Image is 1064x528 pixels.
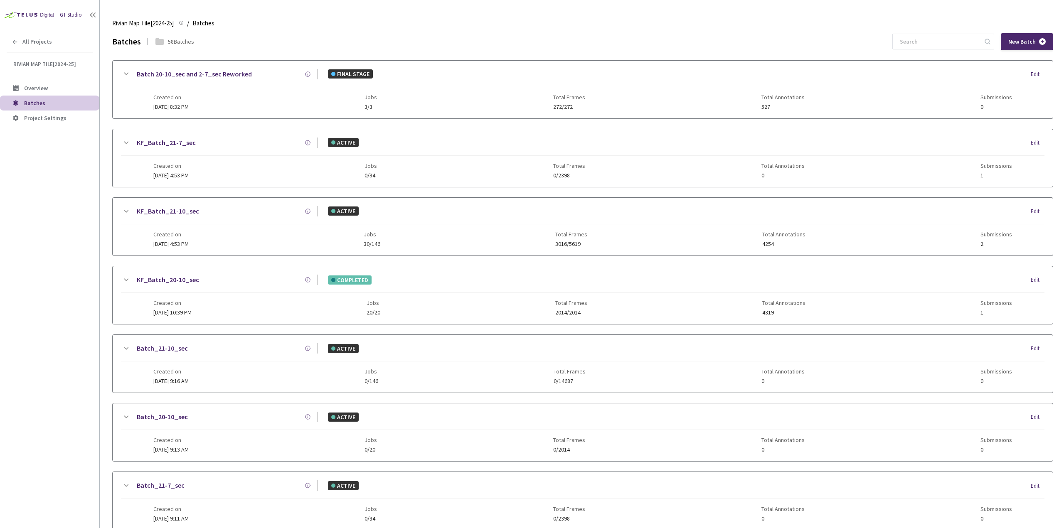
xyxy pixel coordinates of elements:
span: Jobs [367,300,380,306]
a: KF_Batch_21-7_sec [137,138,196,148]
div: Edit [1031,207,1044,216]
div: Edit [1031,413,1044,421]
span: Total Frames [553,437,585,443]
span: 20/20 [367,309,380,316]
span: 2014/2014 [555,309,587,316]
span: 30/146 [364,241,380,247]
span: 0/2014 [553,447,585,453]
span: 0/146 [365,378,378,384]
span: Created on [153,437,189,443]
span: Submissions [980,94,1012,101]
span: New Batch [1008,38,1036,45]
span: 0 [980,104,1012,110]
span: [DATE] 8:32 PM [153,103,189,111]
span: 4254 [762,241,805,247]
span: 1 [980,309,1012,316]
div: Batch_21-10_secACTIVEEditCreated on[DATE] 9:16 AMJobs0/146Total Frames0/14687Total Annotations0Su... [113,335,1053,393]
div: Edit [1031,344,1044,353]
span: 0/34 [365,516,377,522]
span: All Projects [22,38,52,45]
div: GT Studio [60,11,82,19]
span: [DATE] 10:39 PM [153,309,192,316]
span: Created on [153,162,189,169]
span: Total Annotations [761,94,805,101]
span: 2 [980,241,1012,247]
span: Created on [153,231,189,238]
span: 3/3 [365,104,377,110]
span: Jobs [365,94,377,101]
span: Submissions [980,506,1012,512]
span: Total Frames [553,94,585,101]
span: 0 [980,378,1012,384]
div: ACTIVE [328,481,359,490]
a: KF_Batch_20-10_sec [137,275,199,285]
span: [DATE] 4:53 PM [153,240,189,248]
span: 0 [761,172,805,179]
span: Total Annotations [761,162,805,169]
div: KF_Batch_21-10_secACTIVEEditCreated on[DATE] 4:53 PMJobs30/146Total Frames3016/5619Total Annotati... [113,198,1053,255]
a: KF_Batch_21-10_sec [137,206,199,216]
span: Jobs [365,437,377,443]
div: ACTIVE [328,344,359,353]
span: Total Annotations [762,231,805,238]
input: Search [895,34,983,49]
span: [DATE] 9:11 AM [153,515,189,522]
span: 0 [761,378,805,384]
span: Submissions [980,300,1012,306]
a: Batch_20-10_sec [137,412,188,422]
span: Overview [24,84,48,92]
span: Jobs [365,506,377,512]
span: Created on [153,506,189,512]
a: Batch_21-7_sec [137,480,185,491]
span: Total Frames [555,300,587,306]
span: [DATE] 4:53 PM [153,172,189,179]
span: 0/20 [365,447,377,453]
span: Jobs [365,162,377,169]
span: 0/2398 [553,172,585,179]
span: 1 [980,172,1012,179]
div: KF_Batch_21-7_secACTIVEEditCreated on[DATE] 4:53 PMJobs0/34Total Frames0/2398Total Annotations0Su... [113,129,1053,187]
span: 4319 [762,309,805,316]
div: Batch_20-10_secACTIVEEditCreated on[DATE] 9:13 AMJobs0/20Total Frames0/2014Total Annotations0Subm... [113,403,1053,461]
span: Total Frames [555,231,587,238]
span: Jobs [364,231,380,238]
span: 3016/5619 [555,241,587,247]
div: Edit [1031,70,1044,79]
span: Total Frames [554,368,586,375]
div: COMPLETED [328,275,372,285]
span: 0/14687 [554,378,586,384]
div: Batches [112,35,141,48]
span: 0 [761,447,805,453]
span: 0/34 [365,172,377,179]
span: Total Annotations [761,437,805,443]
span: Total Annotations [762,300,805,306]
span: Submissions [980,437,1012,443]
div: Edit [1031,139,1044,147]
span: 0 [980,516,1012,522]
span: Submissions [980,162,1012,169]
a: Batch_21-10_sec [137,343,188,354]
div: FINAL STAGE [328,69,373,79]
span: Total Frames [553,162,585,169]
span: Jobs [365,368,378,375]
div: ACTIVE [328,138,359,147]
div: ACTIVE [328,413,359,422]
span: Submissions [980,368,1012,375]
span: Created on [153,300,192,306]
span: Total Annotations [761,368,805,375]
div: Batch 20-10_sec and 2-7_sec ReworkedFINAL STAGEEditCreated on[DATE] 8:32 PMJobs3/3Total Frames272... [113,61,1053,118]
span: 0 [980,447,1012,453]
span: Total Annotations [761,506,805,512]
span: 272/272 [553,104,585,110]
span: Created on [153,94,189,101]
div: KF_Batch_20-10_secCOMPLETEDEditCreated on[DATE] 10:39 PMJobs20/20Total Frames2014/2014Total Annot... [113,266,1053,324]
span: Rivian Map Tile[2024-25] [112,18,174,28]
li: / [187,18,189,28]
span: Batches [192,18,214,28]
span: Total Frames [553,506,585,512]
span: [DATE] 9:13 AM [153,446,189,453]
span: Batches [24,99,45,107]
span: Rivian Map Tile[2024-25] [13,61,88,68]
span: Created on [153,368,189,375]
span: 0/2398 [553,516,585,522]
